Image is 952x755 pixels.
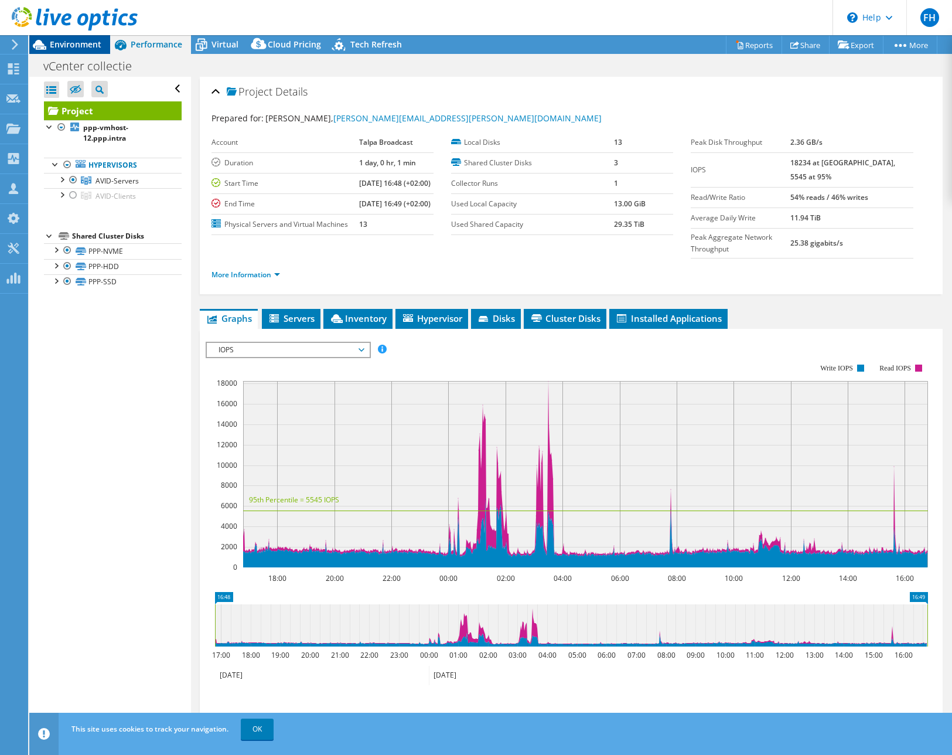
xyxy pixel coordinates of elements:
[775,650,793,660] text: 12:00
[221,521,237,531] text: 4000
[382,573,400,583] text: 22:00
[657,650,675,660] text: 08:00
[691,212,790,224] label: Average Daily Write
[790,137,823,147] b: 2.36 GB/s
[44,158,182,173] a: Hypervisors
[615,312,722,324] span: Installed Applications
[864,650,882,660] text: 15:00
[71,724,228,734] span: This site uses cookies to track your navigation.
[44,101,182,120] a: Project
[329,312,387,324] span: Inventory
[44,274,182,290] a: PPP-SSD
[211,113,264,124] label: Prepared for:
[211,219,360,230] label: Physical Servers and Virtual Machines
[451,178,614,189] label: Collector Runs
[614,199,646,209] b: 13.00 GiB
[883,36,937,54] a: More
[691,164,790,176] label: IOPS
[359,137,413,147] b: Talpa Broadcast
[401,312,462,324] span: Hypervisor
[268,573,286,583] text: 18:00
[265,113,602,124] span: [PERSON_NAME],
[44,259,182,274] a: PPP-HDD
[451,157,614,169] label: Shared Cluster Disks
[268,39,321,50] span: Cloud Pricing
[359,158,416,168] b: 1 day, 0 hr, 1 min
[419,650,438,660] text: 00:00
[301,650,319,660] text: 20:00
[597,650,615,660] text: 06:00
[790,213,821,223] b: 11.94 TiB
[211,650,230,660] text: 17:00
[614,137,622,147] b: 13
[530,312,600,324] span: Cluster Disks
[221,480,237,490] text: 8000
[211,137,360,148] label: Account
[249,495,339,505] text: 95th Percentile = 5545 IOPS
[131,39,182,50] span: Performance
[211,39,238,50] span: Virtual
[553,573,571,583] text: 04:00
[44,120,182,146] a: ppp-vmhost-12.ppp.intra
[451,219,614,230] label: Used Shared Capacity
[271,650,289,660] text: 19:00
[44,243,182,259] a: PPP-NVME
[333,113,602,124] a: [PERSON_NAME][EMAIL_ADDRESS][PERSON_NAME][DOMAIN_NAME]
[95,176,139,186] span: AVID-Servers
[724,573,742,583] text: 10:00
[614,158,618,168] b: 3
[691,137,790,148] label: Peak Disk Throughput
[350,39,402,50] span: Tech Refresh
[610,573,629,583] text: 06:00
[508,650,526,660] text: 03:00
[359,219,367,229] b: 13
[221,501,237,511] text: 6000
[820,364,853,372] text: Write IOPS
[805,650,823,660] text: 13:00
[227,86,272,98] span: Project
[790,158,895,182] b: 18234 at [GEOGRAPHIC_DATA], 5545 at 95%
[211,157,360,169] label: Duration
[726,36,782,54] a: Reports
[211,178,360,189] label: Start Time
[667,573,685,583] text: 08:00
[538,650,556,660] text: 04:00
[360,650,378,660] text: 22:00
[44,173,182,188] a: AVID-Servers
[790,192,868,202] b: 54% reads / 46% writes
[217,399,237,409] text: 16000
[895,573,913,583] text: 16:00
[241,650,260,660] text: 18:00
[451,198,614,210] label: Used Local Capacity
[217,378,237,388] text: 18000
[782,573,800,583] text: 12:00
[72,229,182,243] div: Shared Cluster Disks
[790,238,843,248] b: 25.38 gigabits/s
[206,312,252,324] span: Graphs
[359,178,431,188] b: [DATE] 16:48 (+02:00)
[627,650,645,660] text: 07:00
[838,573,857,583] text: 14:00
[479,650,497,660] text: 02:00
[330,650,349,660] text: 21:00
[920,8,939,27] span: FH
[614,219,644,229] b: 29.35 TiB
[745,650,763,660] text: 11:00
[614,178,618,188] b: 1
[716,650,734,660] text: 10:00
[233,562,237,572] text: 0
[217,440,237,450] text: 12000
[241,719,274,740] a: OK
[275,84,308,98] span: Details
[496,573,514,583] text: 02:00
[686,650,704,660] text: 09:00
[449,650,467,660] text: 01:00
[211,198,360,210] label: End Time
[325,573,343,583] text: 20:00
[83,123,128,143] b: ppp-vmhost-12.ppp.intra
[782,36,830,54] a: Share
[268,312,315,324] span: Servers
[217,419,237,429] text: 14000
[847,12,858,23] svg: \n
[390,650,408,660] text: 23:00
